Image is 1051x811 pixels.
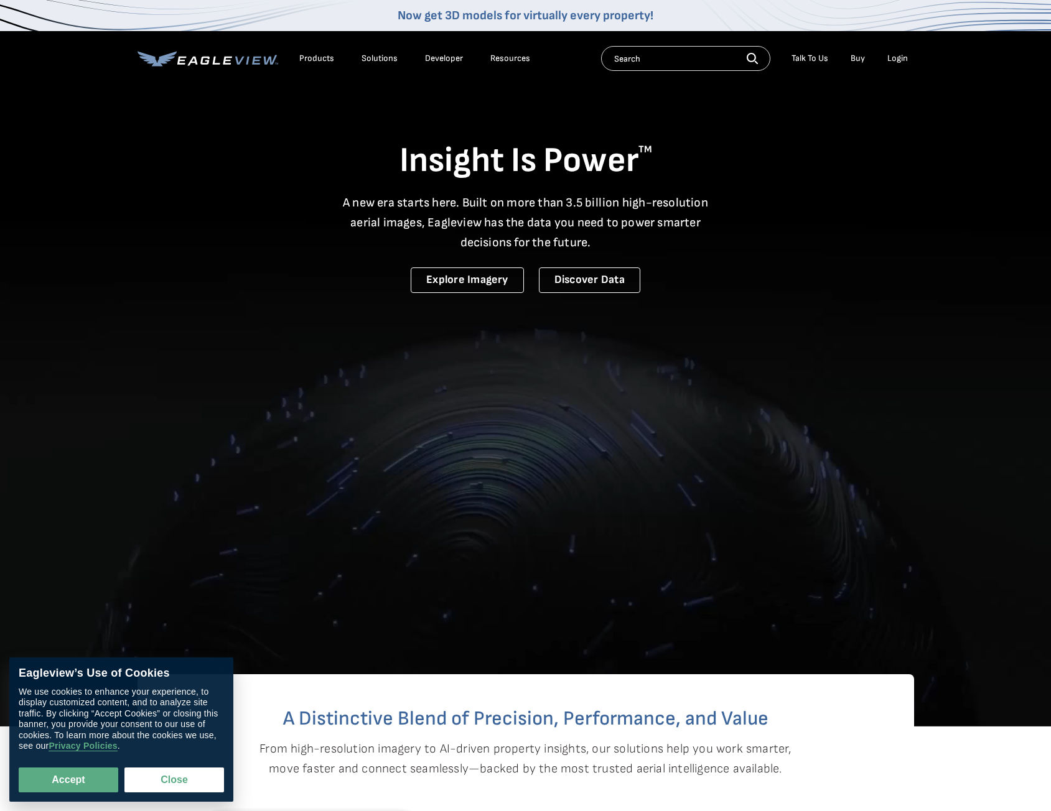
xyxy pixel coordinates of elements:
[138,139,914,183] h1: Insight Is Power
[411,267,524,293] a: Explore Imagery
[299,53,334,64] div: Products
[425,53,463,64] a: Developer
[490,53,530,64] div: Resources
[19,667,224,680] div: Eagleview’s Use of Cookies
[49,741,117,752] a: Privacy Policies
[887,53,908,64] div: Login
[638,144,652,155] sup: TM
[19,687,224,752] div: We use cookies to enhance your experience, to display customized content, and to analyze site tra...
[187,709,864,729] h2: A Distinctive Blend of Precision, Performance, and Value
[398,8,653,23] a: Now get 3D models for virtually every property!
[539,267,640,293] a: Discover Data
[335,193,716,253] p: A new era starts here. Built on more than 3.5 billion high-resolution aerial images, Eagleview ha...
[124,767,224,792] button: Close
[19,767,118,792] button: Accept
[259,739,792,779] p: From high-resolution imagery to AI-driven property insights, our solutions help you work smarter,...
[601,46,770,71] input: Search
[362,53,398,64] div: Solutions
[851,53,865,64] a: Buy
[792,53,828,64] div: Talk To Us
